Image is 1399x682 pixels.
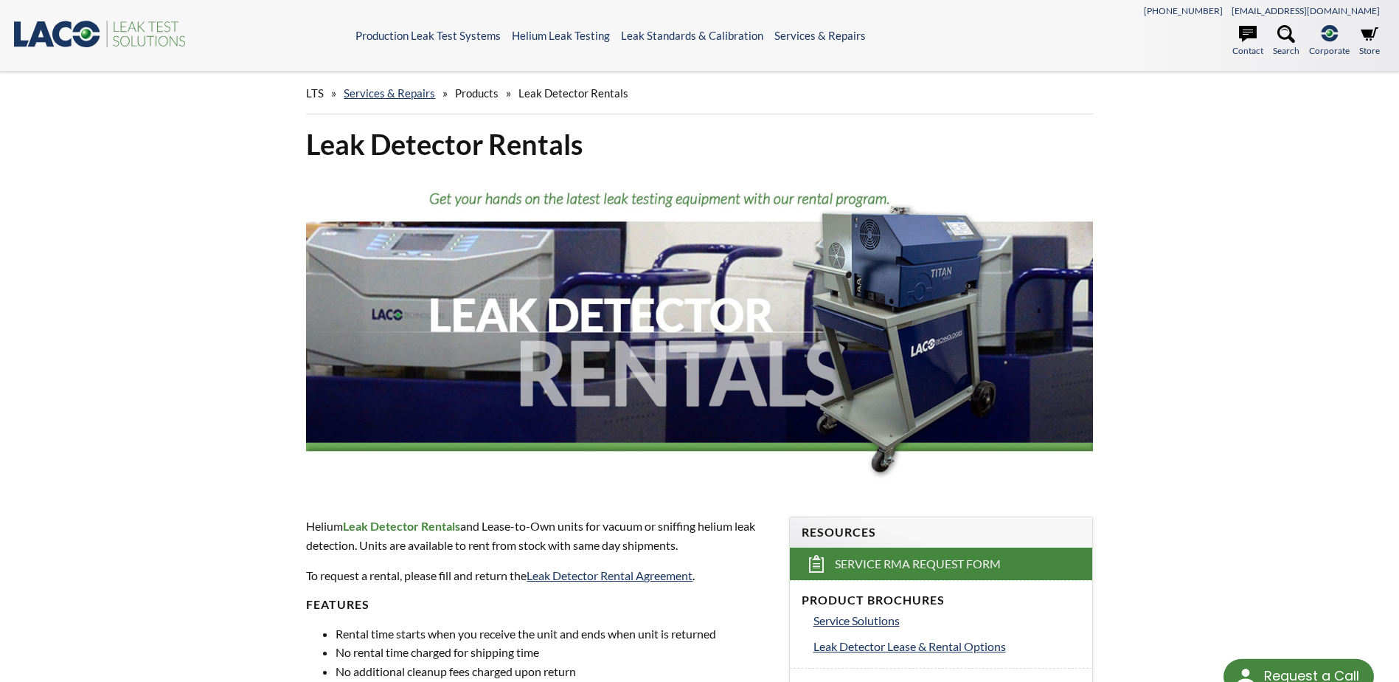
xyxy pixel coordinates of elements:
a: Production Leak Test Systems [355,29,501,42]
span: Corporate [1309,44,1350,58]
span: LTS [306,86,324,100]
a: Services & Repairs [774,29,866,42]
span: Leak Detector Rentals [518,86,628,100]
a: Search [1273,25,1299,58]
h1: Leak Detector Rentals [306,126,1092,162]
span: Leak Detector Lease & Rental Options [813,639,1006,653]
a: Leak Detector Lease & Rental Options [813,637,1080,656]
li: Rental time starts when you receive the unit and ends when unit is returned [336,624,771,644]
a: Service Solutions [813,611,1080,630]
a: Contact [1232,25,1263,58]
span: Service Solutions [813,613,900,627]
strong: Features [306,597,369,611]
p: To request a rental, please fill and return the . [306,566,771,585]
a: Service RMA Request Form [790,548,1092,580]
strong: Leak Detector Rentals [343,519,460,533]
h4: Product Brochures [802,593,1080,608]
li: No additional cleanup fees charged upon return [336,662,771,681]
a: Services & Repairs [344,86,435,100]
div: » » » [306,72,1092,114]
span: Service RMA Request Form [835,557,1001,572]
li: No rental time charged for shipping time [336,643,771,662]
a: [PHONE_NUMBER] [1144,5,1223,16]
p: Helium and Lease-to-Own units for vacuum or sniffing helium leak detection. Units are available t... [306,517,771,554]
h4: Resources [802,525,1080,540]
img: Leak Detector Rentals header [306,174,1092,489]
a: Helium Leak Testing [512,29,610,42]
a: Leak Detector Rental Agreement [527,568,692,582]
span: Products [455,86,499,100]
a: Leak Standards & Calibration [621,29,763,42]
a: [EMAIL_ADDRESS][DOMAIN_NAME] [1232,5,1380,16]
a: Store [1359,25,1380,58]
